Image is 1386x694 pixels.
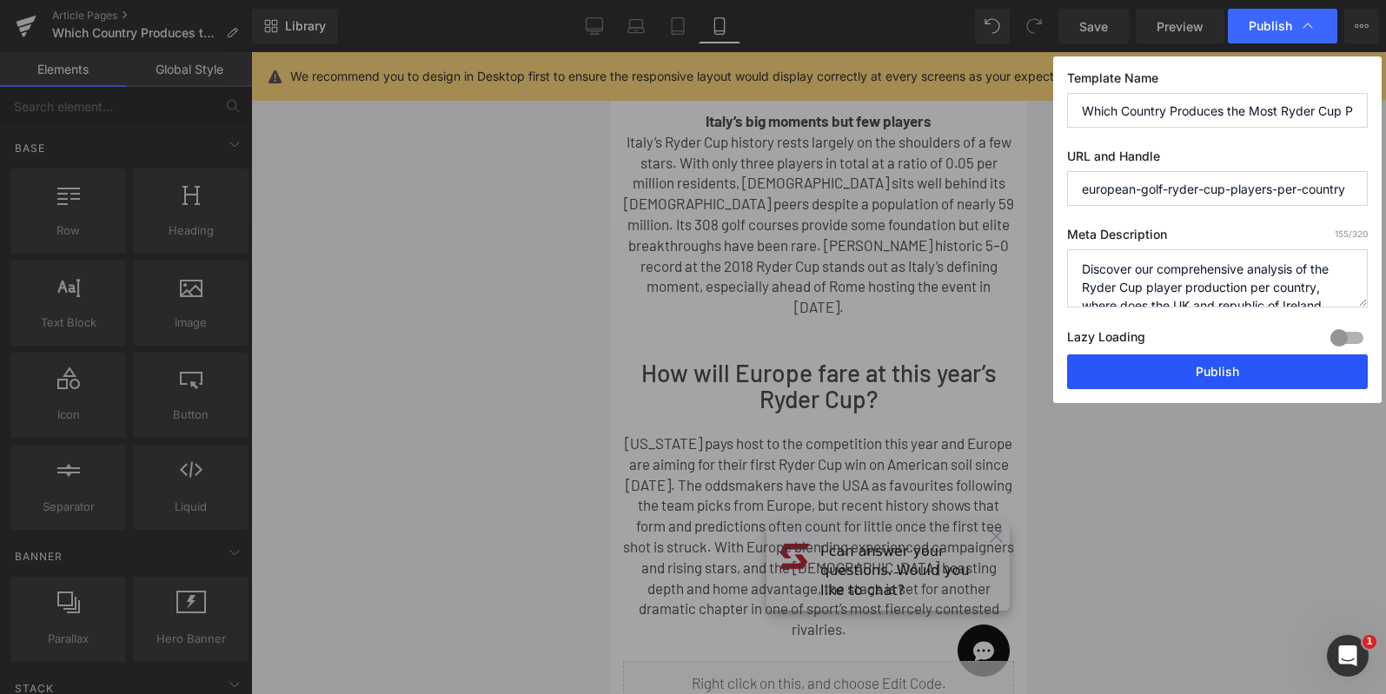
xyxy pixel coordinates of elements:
iframe: Intercom live chat [1327,635,1369,677]
label: URL and Handle [1067,149,1368,171]
strong: Italy’s big moments but few players [96,60,322,77]
span: /320 [1335,228,1368,239]
span: Publish [1249,18,1292,34]
label: Lazy Loading [1067,326,1145,354]
span: 155 [1335,228,1349,239]
p: [US_STATE] pays host to the competition this year and Europe are aiming for their first Ryder Cup... [13,381,404,588]
textarea: Discover our comprehensive analysis of the Ryder Cup player production per country, where does th... [1067,249,1368,307]
label: Meta Description [1067,227,1368,249]
p: Italy’s Ryder Cup history rests largely on the shoulders of a few stars. With only three players ... [13,80,404,266]
label: Template Name [1067,70,1368,93]
span: 1 [1363,635,1376,649]
button: Publish [1067,354,1368,389]
h2: How will Europe fare at this year’s Ryder Cup? [13,307,404,361]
